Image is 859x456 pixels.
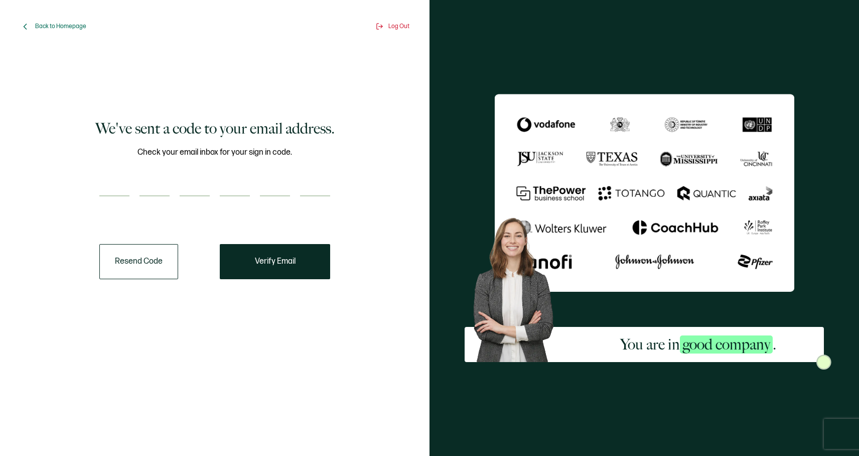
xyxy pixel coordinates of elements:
h1: We've sent a code to your email address. [95,119,335,139]
h2: You are in . [620,334,776,355]
button: Resend Code [99,244,178,279]
span: Verify Email [255,258,296,266]
span: Back to Homepage [35,23,86,30]
img: Sertifier Signup - You are in <span class="strong-h">good company</span>. Hero [465,210,572,362]
img: Sertifier Signup [816,355,831,370]
span: Log Out [388,23,409,30]
img: Sertifier We've sent a code to your email address. [495,94,794,292]
span: Check your email inbox for your sign in code. [137,146,292,159]
button: Verify Email [220,244,330,279]
span: good company [680,335,773,354]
